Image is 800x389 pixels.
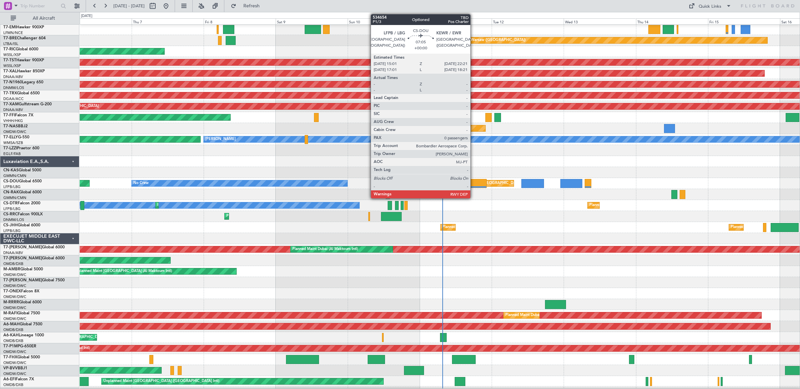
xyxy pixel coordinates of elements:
a: OMDW/DWC [3,360,26,365]
span: CS-DTR [3,201,18,205]
div: Tue 12 [492,18,564,24]
a: T7-NASBBJ2 [3,124,28,128]
div: Thu 14 [636,18,708,24]
span: CS-RRC [3,212,18,216]
div: Unplanned Maint [GEOGRAPHIC_DATA] ([GEOGRAPHIC_DATA] Intl) [103,376,219,386]
a: T7-LZZIPraetor 600 [3,146,39,150]
a: CN-RAKGlobal 6000 [3,190,42,194]
a: OMDW/DWC [3,129,26,134]
div: Planned Maint Warsaw ([GEOGRAPHIC_DATA]) [445,35,526,45]
span: T7-LZZI [3,146,17,150]
span: M-RAFI [3,311,17,315]
a: M-RRRRGlobal 6000 [3,300,42,304]
a: OMDB/DXB [3,261,23,266]
span: T7-BRE [3,36,17,40]
span: M-RRRR [3,300,19,304]
span: Refresh [238,4,266,8]
a: A6-EFIFalcon 7X [3,377,34,381]
a: T7-FHXGlobal 5000 [3,355,40,359]
span: CN-KAS [3,168,19,172]
div: Planned Maint Sofia [157,200,191,210]
a: OMDW/DWC [3,349,26,354]
a: LFPB/LBG [3,206,21,211]
div: No Crew [133,178,149,188]
a: WMSA/SZB [3,140,23,145]
a: A6-KAHLineage 1000 [3,333,44,337]
a: CS-DTRFalcon 2000 [3,201,40,205]
a: DGAA/ACC [3,96,24,101]
a: DNMM/LOS [3,85,24,90]
div: Planned Maint Dubai (Al Maktoum Intl) [292,244,358,254]
a: T7-[PERSON_NAME]Global 6000 [3,245,65,249]
button: Quick Links [685,1,735,11]
a: CS-DOUGlobal 6500 [3,179,42,183]
span: CN-RAK [3,190,19,194]
a: CS-JHHGlobal 6000 [3,223,40,227]
a: T7-BREChallenger 604 [3,36,46,40]
span: T7-[PERSON_NAME] [3,256,42,260]
a: T7-[PERSON_NAME]Global 6000 [3,256,65,260]
a: OMDB/DXB [3,338,23,343]
span: T7-[PERSON_NAME] [3,245,42,249]
a: T7-P1MPG-650ER [3,344,36,348]
a: T7-XALHawker 850XP [3,69,45,73]
a: GMMN/CMN [3,195,26,200]
a: T7-ONEXFalcon 8X [3,289,39,293]
span: T7-TRX [3,91,17,95]
a: OMDW/DWC [3,283,26,288]
div: Fri 15 [708,18,780,24]
span: A6-MAH [3,322,20,326]
span: T7-XAM [3,102,19,106]
span: T7-N1960 [3,80,22,84]
a: T7-EMIHawker 900XP [3,25,44,29]
span: T7-RIC [3,47,16,51]
div: Mon 11 [420,18,492,24]
span: T7-ELLY [3,135,18,139]
span: T7-TST [3,58,16,62]
div: Planned Maint [GEOGRAPHIC_DATA] ([GEOGRAPHIC_DATA]) [442,222,547,232]
span: M-AMBR [3,267,20,271]
span: T7-ONEX [3,289,21,293]
div: Planned Maint [GEOGRAPHIC_DATA] ([GEOGRAPHIC_DATA]) [457,178,562,188]
a: WSSL/XSP [3,52,21,57]
a: T7-[PERSON_NAME]Global 7500 [3,278,65,282]
span: T7-P1MP [3,344,20,348]
div: Wed 6 [60,18,132,24]
a: T7-ELLYG-550 [3,135,29,139]
span: A6-KAH [3,333,19,337]
div: Planned Maint Dubai (Al Maktoum Intl) [505,310,571,320]
span: T7-[PERSON_NAME] [3,278,42,282]
div: Quick Links [699,3,721,10]
div: Thu 7 [132,18,204,24]
a: M-AMBRGlobal 5000 [3,267,43,271]
a: T7-N1960Legacy 650 [3,80,43,84]
span: CS-DOU [3,179,19,183]
div: Planned Maint Abuja ([PERSON_NAME] Intl) [391,123,466,133]
button: Refresh [228,1,268,11]
a: T7-FFIFalcon 7X [3,113,33,117]
div: [PERSON_NAME] [205,134,236,144]
span: T7-NAS [3,124,18,128]
a: A6-MAHGlobal 7500 [3,322,42,326]
a: DNAA/ABV [3,74,23,79]
span: [DATE] - [DATE] [113,3,145,9]
a: OMDW/DWC [3,371,26,376]
div: Wed 13 [564,18,636,24]
div: Sat 9 [276,18,348,24]
span: T7-EMI [3,25,16,29]
div: Unplanned Maint [GEOGRAPHIC_DATA] (Al Maktoum Intl) [73,266,172,276]
a: T7-RICGlobal 6000 [3,47,38,51]
span: T7-XAL [3,69,17,73]
button: All Aircraft [7,13,72,24]
span: All Aircraft [17,16,70,21]
span: T7-FHX [3,355,17,359]
a: DNMM/LOS [3,217,24,222]
input: Trip Number [20,1,59,11]
a: DNAA/ABV [3,107,23,112]
a: CN-KASGlobal 5000 [3,168,41,172]
span: A6-EFI [3,377,16,381]
a: T7-TSTHawker 900XP [3,58,44,62]
a: LFPB/LBG [3,184,21,189]
span: VP-BVV [3,366,18,370]
a: DNAA/ABV [3,250,23,255]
